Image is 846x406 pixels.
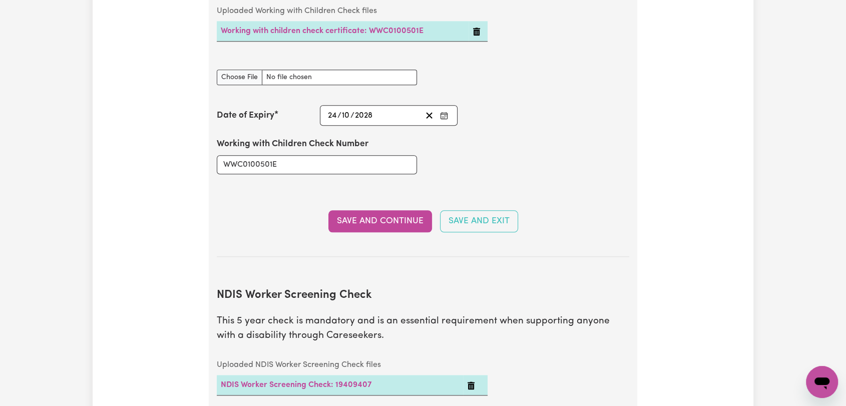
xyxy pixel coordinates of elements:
[421,109,437,122] button: Clear date
[328,210,432,232] button: Save and Continue
[221,381,372,389] a: NDIS Worker Screening Check: 19409407
[217,109,274,122] label: Date of Expiry
[350,111,354,120] span: /
[354,109,373,122] input: ----
[473,25,481,37] button: Delete Working with children check certificate: WWC0100501E
[467,379,475,391] button: Delete NDIS Worker Screening Check: 19409407
[217,355,488,375] caption: Uploaded NDIS Worker Screening Check files
[437,109,451,122] button: Enter the Date of Expiry of your Working with Children Check
[341,109,350,122] input: --
[327,109,337,122] input: --
[440,210,518,232] button: Save and Exit
[217,138,368,151] label: Working with Children Check Number
[221,27,424,35] a: Working with children check certificate: WWC0100501E
[217,314,629,343] p: This 5 year check is mandatory and is an essential requirement when supporting anyone with a disa...
[337,111,341,120] span: /
[217,1,488,21] caption: Uploaded Working with Children Check files
[806,366,838,398] iframe: Button to launch messaging window
[217,289,629,302] h2: NDIS Worker Screening Check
